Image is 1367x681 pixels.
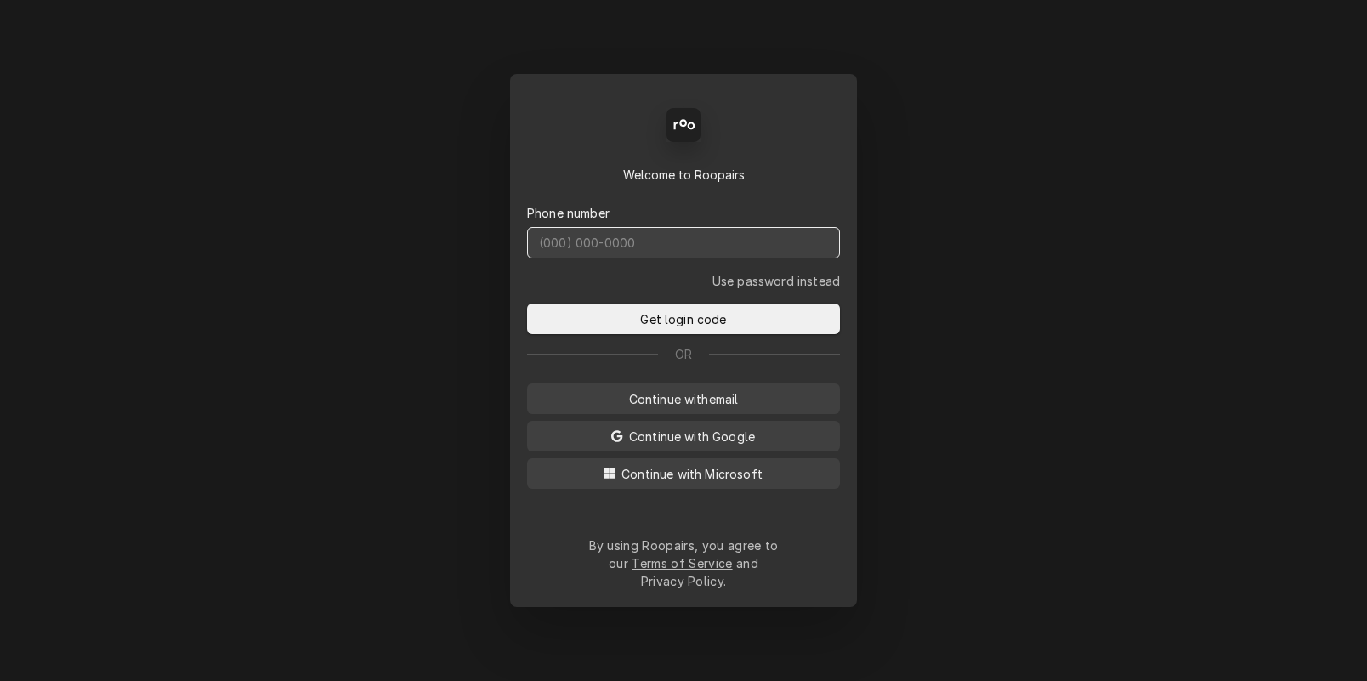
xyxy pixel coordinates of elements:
[527,304,840,334] button: Get login code
[626,428,758,445] span: Continue with Google
[712,272,840,290] a: Go to Phone and password form
[527,204,610,222] label: Phone number
[527,421,840,451] button: Continue with Google
[527,166,840,184] div: Welcome to Roopairs
[637,310,729,328] span: Get login code
[618,465,766,483] span: Continue with Microsoft
[527,227,840,258] input: (000) 000-0000
[527,458,840,489] button: Continue with Microsoft
[641,574,723,588] a: Privacy Policy
[626,390,742,408] span: Continue with email
[527,345,840,363] div: Or
[588,536,779,590] div: By using Roopairs, you agree to our and .
[527,383,840,414] button: Continue withemail
[632,556,732,570] a: Terms of Service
